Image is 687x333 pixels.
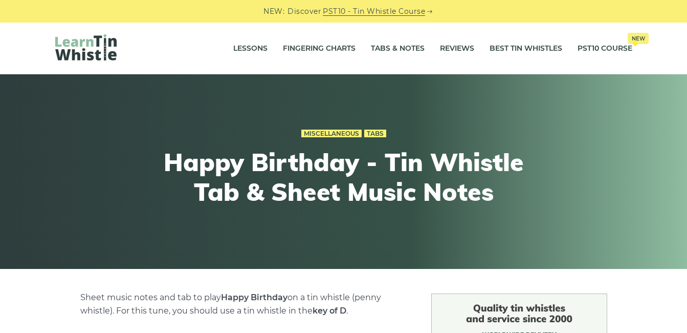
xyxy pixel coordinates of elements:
a: Best Tin Whistles [490,36,562,61]
a: Lessons [233,36,268,61]
a: PST10 CourseNew [578,36,632,61]
a: Tabs & Notes [371,36,425,61]
img: LearnTinWhistle.com [55,34,117,60]
a: Reviews [440,36,474,61]
span: New [628,33,649,44]
strong: key of D [313,306,346,316]
h1: Happy Birthday - Tin Whistle Tab & Sheet Music Notes [156,148,532,206]
a: Miscellaneous [301,130,362,138]
strong: Happy Birthday [221,293,287,302]
a: Fingering Charts [283,36,356,61]
p: Sheet music notes and tab to play on a tin whistle (penny whistle). For this tune, you should use... [80,291,407,318]
a: Tabs [364,130,386,138]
